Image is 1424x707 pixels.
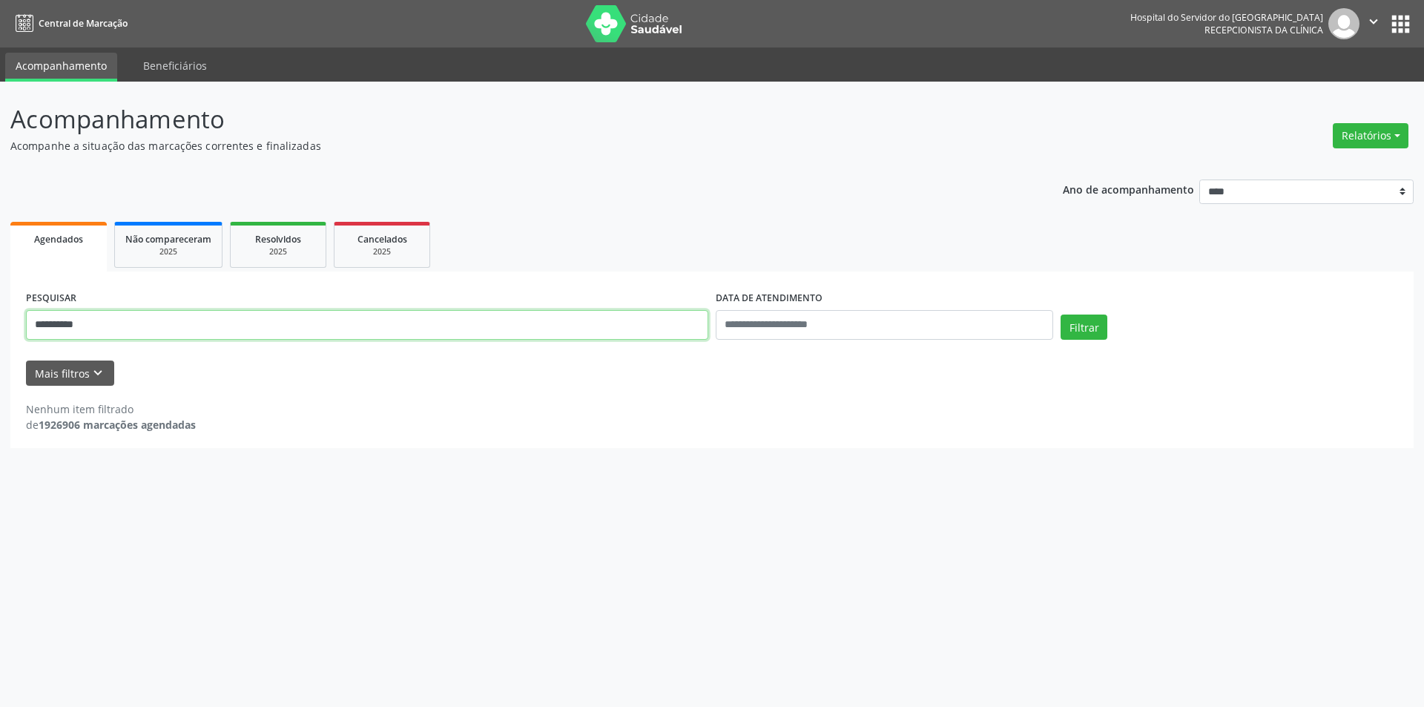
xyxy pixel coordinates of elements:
[1365,13,1382,30] i: 
[39,17,128,30] span: Central de Marcação
[1061,315,1107,340] button: Filtrar
[5,53,117,82] a: Acompanhamento
[10,101,992,138] p: Acompanhamento
[716,287,823,310] label: DATA DE ATENDIMENTO
[357,233,407,246] span: Cancelados
[10,138,992,154] p: Acompanhe a situação das marcações correntes e finalizadas
[1130,11,1323,24] div: Hospital do Servidor do [GEOGRAPHIC_DATA]
[1328,8,1359,39] img: img
[1204,24,1323,36] span: Recepcionista da clínica
[1388,11,1414,37] button: apps
[26,361,114,387] button: Mais filtroskeyboard_arrow_down
[255,233,301,246] span: Resolvidos
[345,246,419,257] div: 2025
[39,418,196,432] strong: 1926906 marcações agendadas
[1359,8,1388,39] button: 
[10,11,128,36] a: Central de Marcação
[26,417,196,433] div: de
[125,233,211,246] span: Não compareceram
[1333,123,1408,148] button: Relatórios
[26,401,196,417] div: Nenhum item filtrado
[1063,180,1194,198] p: Ano de acompanhamento
[26,287,76,310] label: PESQUISAR
[241,246,315,257] div: 2025
[34,233,83,246] span: Agendados
[90,365,106,381] i: keyboard_arrow_down
[125,246,211,257] div: 2025
[133,53,217,79] a: Beneficiários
